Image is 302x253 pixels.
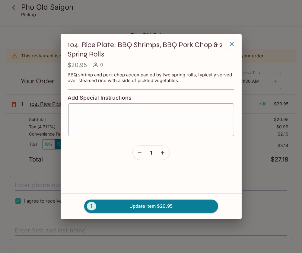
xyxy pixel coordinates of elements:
h4: $20.95 [68,61,87,69]
span: 1 [87,202,96,210]
h4: Add Special Instructions [68,94,234,101]
span: 1 [150,149,152,156]
button: 1Update Item $20.95 [84,200,218,213]
span: 0 [100,62,103,68]
p: BBQ shrimp and pork chop accompanied by two spring rolls, typically served over steamed rice with... [68,72,234,83]
h3: 104. Rice Plate: BBQ Shrimps, BBQ Pork Chop & 2 Spring Rolls [68,40,225,59]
